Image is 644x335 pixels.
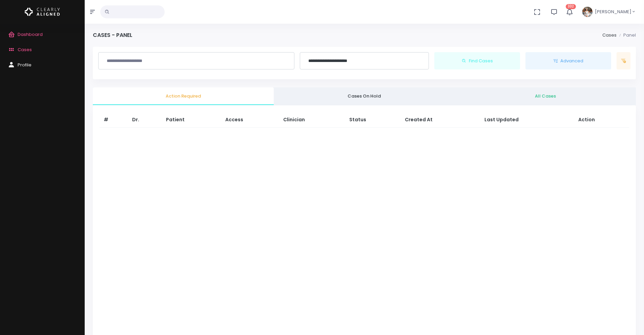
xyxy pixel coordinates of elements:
[98,93,268,100] span: Action Required
[602,32,617,38] a: Cases
[221,112,279,128] th: Access
[18,46,32,53] span: Cases
[434,52,520,70] button: Find Cases
[566,4,576,9] span: 332
[401,112,480,128] th: Created At
[279,112,345,128] th: Clinician
[617,32,636,39] li: Panel
[525,52,611,70] button: Advanced
[128,112,162,128] th: Dr.
[18,62,32,68] span: Profile
[93,32,132,38] h4: Cases - Panel
[162,112,221,128] th: Patient
[279,93,449,100] span: Cases On Hold
[460,93,630,100] span: All Cases
[595,8,631,15] span: [PERSON_NAME]
[18,31,43,38] span: Dashboard
[574,112,629,128] th: Action
[581,6,594,18] img: Header Avatar
[345,112,401,128] th: Status
[480,112,574,128] th: Last Updated
[100,112,128,128] th: #
[25,5,60,19] img: Logo Horizontal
